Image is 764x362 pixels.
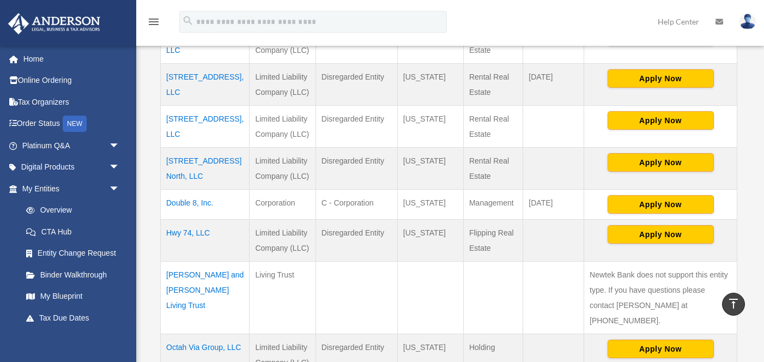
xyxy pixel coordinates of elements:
[161,148,250,190] td: [STREET_ADDRESS] North, LLC
[8,178,131,200] a: My Entitiesarrow_drop_down
[250,148,316,190] td: Limited Liability Company (LLC)
[161,64,250,106] td: [STREET_ADDRESS], LLC
[316,148,397,190] td: Disregarded Entity
[250,106,316,148] td: Limited Liability Company (LLC)
[15,307,131,329] a: Tax Due Dates
[397,190,463,220] td: [US_STATE]
[8,70,136,92] a: Online Ordering
[250,190,316,220] td: Corporation
[397,106,463,148] td: [US_STATE]
[63,116,87,132] div: NEW
[608,195,714,214] button: Apply Now
[8,135,136,156] a: Platinum Q&Aarrow_drop_down
[8,156,136,178] a: Digital Productsarrow_drop_down
[161,262,250,334] td: [PERSON_NAME] and [PERSON_NAME] Living Trust
[15,200,125,221] a: Overview
[250,64,316,106] td: Limited Liability Company (LLC)
[316,190,397,220] td: C - Corporation
[463,190,523,220] td: Management
[523,190,584,220] td: [DATE]
[182,15,194,27] i: search
[608,153,714,172] button: Apply Now
[8,91,136,113] a: Tax Organizers
[463,106,523,148] td: Rental Real Estate
[739,14,756,29] img: User Pic
[15,286,131,307] a: My Blueprint
[608,225,714,244] button: Apply Now
[147,15,160,28] i: menu
[250,220,316,262] td: Limited Liability Company (LLC)
[15,264,131,286] a: Binder Walkthrough
[147,19,160,28] a: menu
[161,106,250,148] td: [STREET_ADDRESS], LLC
[8,48,136,70] a: Home
[316,220,397,262] td: Disregarded Entity
[463,64,523,106] td: Rental Real Estate
[250,262,316,334] td: Living Trust
[584,262,737,334] td: Newtek Bank does not support this entity type. If you have questions please contact [PERSON_NAME]...
[161,220,250,262] td: Hwy 74, LLC
[5,13,104,34] img: Anderson Advisors Platinum Portal
[608,69,714,88] button: Apply Now
[397,220,463,262] td: [US_STATE]
[316,106,397,148] td: Disregarded Entity
[109,135,131,157] span: arrow_drop_down
[316,64,397,106] td: Disregarded Entity
[8,113,136,135] a: Order StatusNEW
[109,156,131,179] span: arrow_drop_down
[15,243,131,264] a: Entity Change Request
[722,293,745,316] a: vertical_align_top
[397,148,463,190] td: [US_STATE]
[523,64,584,106] td: [DATE]
[15,221,131,243] a: CTA Hub
[463,220,523,262] td: Flipping Real Estate
[463,148,523,190] td: Rental Real Estate
[109,178,131,200] span: arrow_drop_down
[727,297,740,310] i: vertical_align_top
[608,340,714,358] button: Apply Now
[397,64,463,106] td: [US_STATE]
[161,190,250,220] td: Double 8, Inc.
[608,111,714,130] button: Apply Now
